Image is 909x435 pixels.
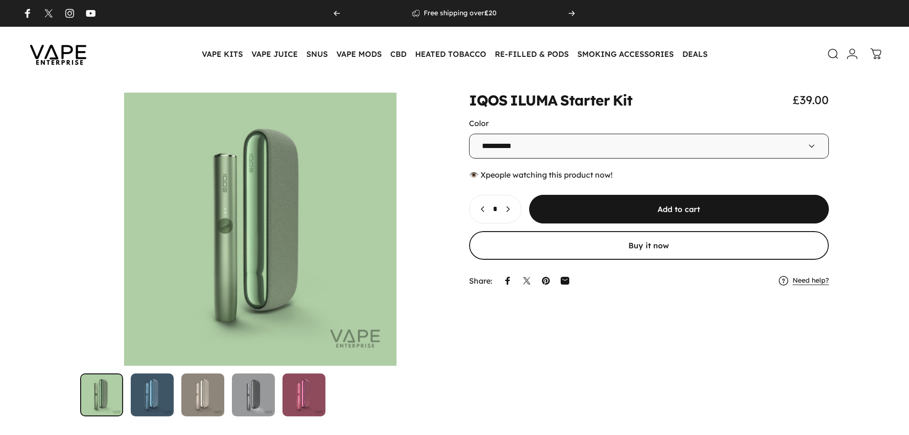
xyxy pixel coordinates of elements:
label: Color [469,118,489,128]
span: £39.00 [793,93,829,107]
img: IQOS ILUMA Starter Kit [282,373,325,416]
button: Go to item [181,373,224,416]
div: 👁️ people watching this product now! [469,170,829,180]
img: IQOS ILUMA Starter Kit [131,373,174,416]
media-gallery: Gallery Viewer [80,93,440,416]
button: Go to item [232,373,275,416]
a: 0 items [866,43,887,64]
button: Decrease quantity for IQOS ILUMA Starter Kit [470,195,491,223]
p: Free shipping over 20 [424,9,497,18]
summary: SNUS [302,44,332,64]
button: Buy it now [469,231,829,260]
iframe: chat widget [10,397,40,425]
nav: Primary [198,44,712,64]
animate-element: ILUMA [510,93,558,107]
button: Go to item [131,373,174,416]
summary: VAPE JUICE [247,44,302,64]
button: Add to cart [529,195,829,223]
strong: £ [484,9,489,17]
p: Share: [469,277,492,285]
button: Go to item [80,373,123,416]
button: Increase quantity for IQOS ILUMA Starter Kit [499,195,521,223]
button: Go to item [282,373,325,416]
a: DEALS [678,44,712,64]
animate-element: IQOS [469,93,507,107]
summary: VAPE KITS [198,44,247,64]
iframe: chat widget [10,323,181,392]
summary: CBD [386,44,411,64]
animate-element: Kit [613,93,632,107]
summary: VAPE MODS [332,44,386,64]
button: Open media 1 in modal [80,93,440,366]
img: Vape Enterprise [15,32,101,76]
img: IQOS ILUMA Starter Kit [181,373,224,416]
summary: RE-FILLED & PODS [491,44,573,64]
img: IQOS ILUMA Starter Kit [80,373,123,416]
img: IQOS ILUMA Starter Kit [232,373,275,416]
summary: SMOKING ACCESSORIES [573,44,678,64]
animate-element: Starter [560,93,610,107]
summary: HEATED TOBACCO [411,44,491,64]
a: Need help? [793,276,829,285]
